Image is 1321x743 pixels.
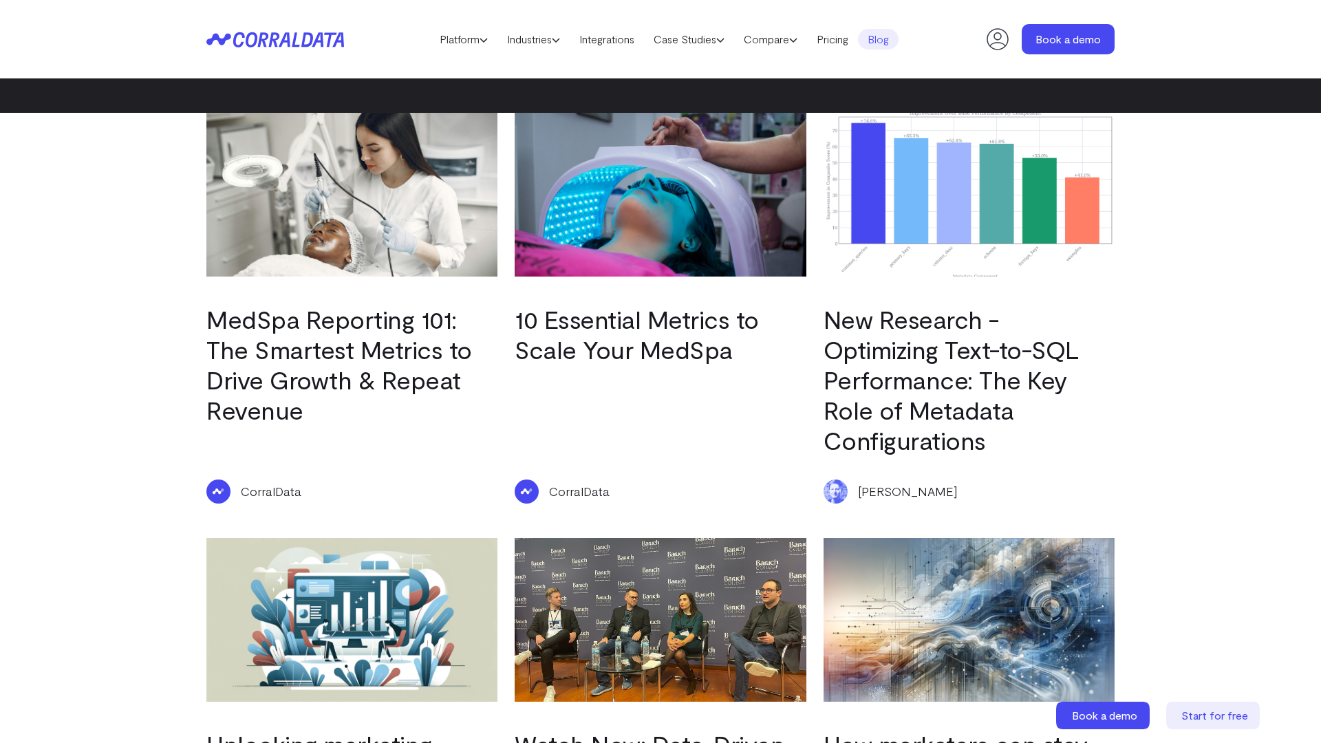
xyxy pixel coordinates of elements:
span: Book a demo [1072,709,1137,722]
p: CorralData [241,482,301,500]
a: Book a demo [1056,702,1152,729]
a: New Research - Optimizing Text-to-SQL Performance: The Key Role of Metadata Configurations [824,304,1079,455]
span: Start for free [1181,709,1248,722]
a: Platform [430,29,497,50]
a: Integrations [570,29,644,50]
p: [PERSON_NAME] [858,482,958,500]
a: Start for free [1166,702,1263,729]
a: Book a demo [1022,24,1115,54]
a: MedSpa Reporting 101: The Smartest Metrics to Drive Growth & Repeat Revenue [206,304,472,424]
a: Case Studies [644,29,734,50]
p: CorralData [549,482,610,500]
a: Compare [734,29,807,50]
a: 10 Essential Metrics to Scale Your MedSpa [515,304,759,364]
a: Pricing [807,29,858,50]
a: Industries [497,29,570,50]
a: Blog [858,29,899,50]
